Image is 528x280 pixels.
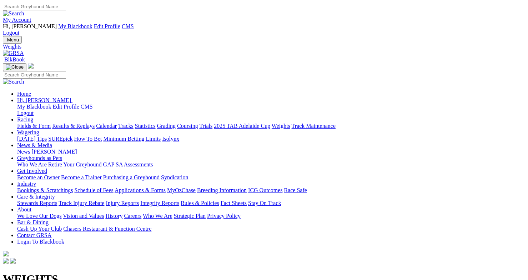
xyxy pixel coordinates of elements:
[17,168,47,174] a: Get Involved
[3,23,57,29] span: Hi, [PERSON_NAME]
[17,174,525,181] div: Get Involved
[17,181,36,187] a: Industry
[124,213,141,219] a: Careers
[17,136,525,142] div: Wagering
[3,71,66,79] input: Search
[31,149,77,155] a: [PERSON_NAME]
[4,56,25,62] span: BlkBook
[58,23,92,29] a: My Blackbook
[17,155,62,161] a: Greyhounds as Pets
[3,17,31,23] a: My Account
[17,116,33,122] a: Racing
[3,258,9,264] img: facebook.svg
[174,213,206,219] a: Strategic Plan
[6,64,24,70] img: Close
[157,123,176,129] a: Grading
[103,174,160,180] a: Purchasing a Greyhound
[3,63,26,71] button: Toggle navigation
[3,79,24,85] img: Search
[17,200,57,206] a: Stewards Reports
[207,213,241,219] a: Privacy Policy
[115,187,166,193] a: Applications & Forms
[161,174,188,180] a: Syndication
[135,123,156,129] a: Statistics
[122,23,134,29] a: CMS
[17,161,525,168] div: Greyhounds as Pets
[17,104,525,116] div: Hi, [PERSON_NAME]
[17,97,72,103] a: Hi, [PERSON_NAME]
[248,200,281,206] a: Stay On Track
[81,104,93,110] a: CMS
[17,91,31,97] a: Home
[7,37,19,42] span: Menu
[17,194,55,200] a: Care & Integrity
[59,200,104,206] a: Track Injury Rebate
[17,142,52,148] a: News & Media
[272,123,290,129] a: Weights
[10,258,16,264] img: twitter.svg
[248,187,282,193] a: ICG Outcomes
[53,104,79,110] a: Edit Profile
[63,226,151,232] a: Chasers Restaurant & Function Centre
[17,232,51,238] a: Contact GRSA
[292,123,336,129] a: Track Maintenance
[103,161,153,167] a: GAP SA Assessments
[3,30,19,36] a: Logout
[74,136,102,142] a: How To Bet
[103,136,161,142] a: Minimum Betting Limits
[3,3,66,10] input: Search
[17,123,51,129] a: Fields & Form
[17,226,525,232] div: Bar & Dining
[17,129,39,135] a: Wagering
[17,174,60,180] a: Become an Owner
[94,23,120,29] a: Edit Profile
[197,187,247,193] a: Breeding Information
[48,136,72,142] a: SUREpick
[106,200,139,206] a: Injury Reports
[284,187,307,193] a: Race Safe
[17,219,49,225] a: Bar & Dining
[17,161,47,167] a: Who We Are
[17,110,34,116] a: Logout
[17,213,61,219] a: We Love Our Dogs
[17,149,30,155] a: News
[96,123,117,129] a: Calendar
[3,36,22,44] button: Toggle navigation
[221,200,247,206] a: Fact Sheets
[63,213,104,219] a: Vision and Values
[17,104,51,110] a: My Blackbook
[143,213,172,219] a: Who We Are
[3,50,24,56] img: GRSA
[3,10,24,17] img: Search
[3,23,525,36] div: My Account
[28,63,34,69] img: logo-grsa-white.png
[105,213,122,219] a: History
[167,187,196,193] a: MyOzChase
[17,123,525,129] div: Racing
[3,251,9,256] img: logo-grsa-white.png
[17,136,47,142] a: [DATE] Tips
[17,97,71,103] span: Hi, [PERSON_NAME]
[199,123,212,129] a: Trials
[17,149,525,155] div: News & Media
[17,226,62,232] a: Cash Up Your Club
[17,200,525,206] div: Care & Integrity
[17,187,73,193] a: Bookings & Scratchings
[177,123,198,129] a: Coursing
[17,213,525,219] div: About
[48,161,102,167] a: Retire Your Greyhound
[3,56,25,62] a: BlkBook
[162,136,179,142] a: Isolynx
[61,174,102,180] a: Become a Trainer
[214,123,270,129] a: 2025 TAB Adelaide Cup
[140,200,179,206] a: Integrity Reports
[17,239,64,245] a: Login To Blackbook
[74,187,113,193] a: Schedule of Fees
[181,200,219,206] a: Rules & Policies
[17,206,31,212] a: About
[3,44,525,50] a: Weights
[17,187,525,194] div: Industry
[52,123,95,129] a: Results & Replays
[118,123,134,129] a: Tracks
